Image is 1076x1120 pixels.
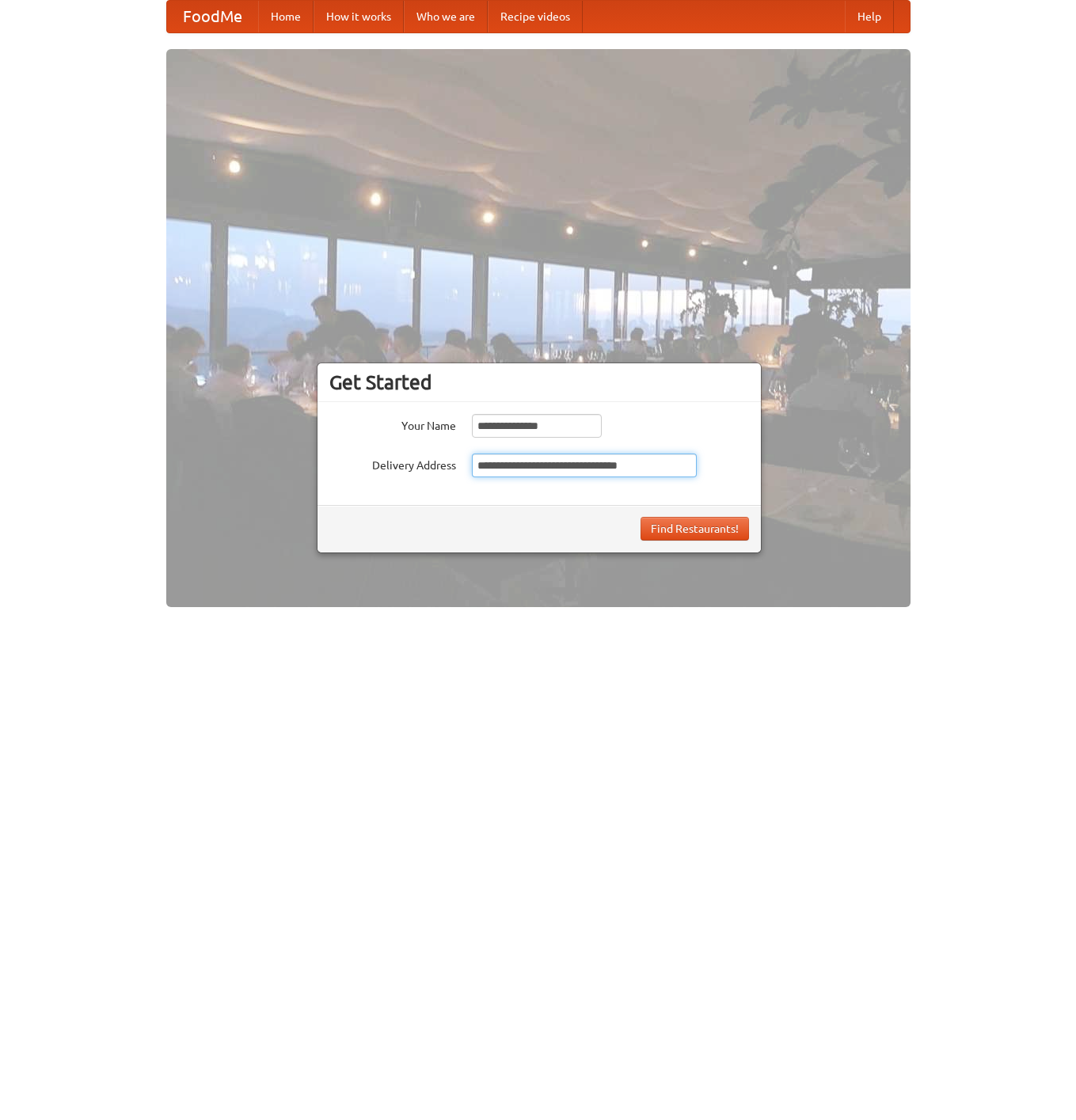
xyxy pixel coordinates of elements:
button: Find Restaurants! [641,517,749,541]
a: FoodMe [167,1,258,32]
a: Home [258,1,314,32]
h3: Get Started [329,370,749,394]
a: Recipe videos [488,1,583,32]
a: Who we are [404,1,488,32]
label: Your Name [329,414,456,434]
a: Help [845,1,894,32]
a: How it works [314,1,404,32]
label: Delivery Address [329,454,456,473]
